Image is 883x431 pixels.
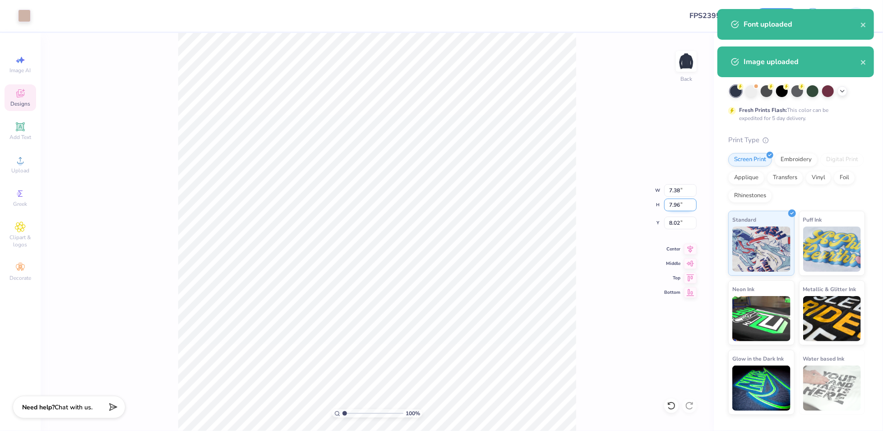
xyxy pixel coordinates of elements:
[744,19,860,30] div: Font uploaded
[9,274,31,282] span: Decorate
[803,215,822,224] span: Puff Ink
[732,227,791,272] img: Standard
[744,56,860,67] div: Image uploaded
[739,107,787,114] strong: Fresh Prints Flash:
[732,296,791,341] img: Neon Ink
[803,366,861,411] img: Water based Ink
[680,75,692,83] div: Back
[5,234,36,248] span: Clipart & logos
[739,106,850,122] div: This color can be expedited for 5 day delivery.
[664,289,680,296] span: Bottom
[806,171,831,185] div: Vinyl
[664,275,680,281] span: Top
[55,403,92,412] span: Chat with us.
[664,246,680,252] span: Center
[775,153,818,167] div: Embroidery
[677,52,695,70] img: Back
[728,135,865,145] div: Print Type
[860,56,867,67] button: close
[406,409,420,417] span: 100 %
[732,215,756,224] span: Standard
[22,403,55,412] strong: Need help?
[803,227,861,272] img: Puff Ink
[10,67,31,74] span: Image AI
[728,171,764,185] div: Applique
[803,354,845,363] span: Water based Ink
[14,200,28,208] span: Greek
[860,19,867,30] button: close
[682,7,749,25] input: Untitled Design
[767,171,803,185] div: Transfers
[803,296,861,341] img: Metallic & Glitter Ink
[820,153,864,167] div: Digital Print
[728,153,772,167] div: Screen Print
[664,260,680,267] span: Middle
[732,284,754,294] span: Neon Ink
[10,100,30,107] span: Designs
[803,284,856,294] span: Metallic & Glitter Ink
[834,171,855,185] div: Foil
[732,354,784,363] span: Glow in the Dark Ink
[732,366,791,411] img: Glow in the Dark Ink
[11,167,29,174] span: Upload
[728,189,772,203] div: Rhinestones
[9,134,31,141] span: Add Text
